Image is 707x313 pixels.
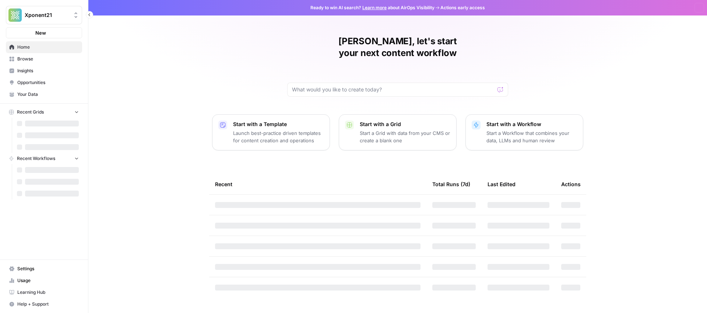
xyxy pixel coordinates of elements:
div: Total Runs (7d) [432,174,470,194]
button: Recent Workflows [6,153,82,164]
button: Recent Grids [6,107,82,118]
span: Opportunities [17,79,79,86]
p: Launch best-practice driven templates for content creation and operations [233,129,324,144]
button: Start with a GridStart a Grid with data from your CMS or create a blank one [339,114,457,150]
span: Recent Grids [17,109,44,115]
button: Start with a WorkflowStart a Workflow that combines your data, LLMs and human review [465,114,583,150]
button: Start with a TemplateLaunch best-practice driven templates for content creation and operations [212,114,330,150]
a: Settings [6,263,82,275]
img: Xponent21 Logo [8,8,22,22]
a: Browse [6,53,82,65]
div: Recent [215,174,421,194]
p: Start with a Workflow [486,121,577,128]
span: New [35,29,46,36]
a: Learn more [362,5,387,10]
p: Start with a Grid [360,121,450,128]
span: Insights [17,67,79,74]
h1: [PERSON_NAME], let's start your next content workflow [287,35,508,59]
span: Actions early access [440,4,485,11]
div: Actions [561,174,581,194]
span: Home [17,44,79,51]
a: Your Data [6,88,82,100]
span: Your Data [17,91,79,98]
button: Workspace: Xponent21 [6,6,82,24]
span: Settings [17,265,79,272]
button: Help + Support [6,298,82,310]
p: Start a Workflow that combines your data, LLMs and human review [486,129,577,144]
p: Start a Grid with data from your CMS or create a blank one [360,129,450,144]
span: Ready to win AI search? about AirOps Visibility [310,4,435,11]
a: Home [6,41,82,53]
span: Xponent21 [25,11,69,19]
span: Recent Workflows [17,155,55,162]
a: Insights [6,65,82,77]
span: Usage [17,277,79,284]
span: Browse [17,56,79,62]
p: Start with a Template [233,121,324,128]
span: Learning Hub [17,289,79,296]
button: New [6,27,82,38]
a: Learning Hub [6,286,82,298]
a: Usage [6,275,82,286]
span: Help + Support [17,301,79,307]
div: Last Edited [488,174,516,194]
a: Opportunities [6,77,82,88]
input: What would you like to create today? [292,86,495,93]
